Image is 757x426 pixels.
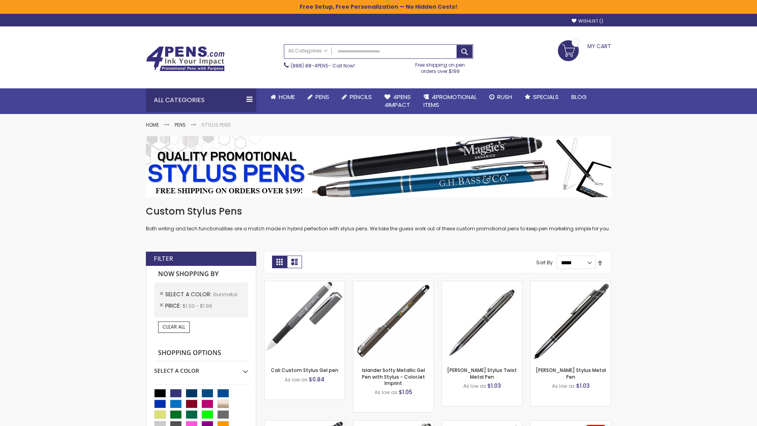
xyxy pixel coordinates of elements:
[483,88,518,106] a: Rush
[378,88,417,114] a: 4Pens4impact
[154,254,173,263] strong: Filter
[384,93,411,109] span: 4Pens 4impact
[518,88,565,106] a: Specials
[571,93,587,101] span: Blog
[162,323,185,330] span: Clear All
[353,281,433,288] a: Islander Softy Metallic Gel Pen with Stylus - ColorJet Imprint-Gunmetal
[531,281,611,288] a: Olson Stylus Metal Pen-Gunmetal
[336,88,378,106] a: Pencils
[284,45,332,58] a: All Categories
[572,18,603,24] a: Wishlist
[309,376,324,383] span: $0.84
[146,121,159,128] a: Home
[442,281,522,288] a: Colter Stylus Twist Metal Pen-Gunmetal
[353,281,433,361] img: Islander Softy Metallic Gel Pen with Stylus - ColorJet Imprint-Gunmetal
[407,59,474,75] div: Free shipping on pen orders over $199
[213,291,237,298] span: Gunmetal
[158,321,190,333] a: Clear All
[375,389,397,396] span: As low as
[417,88,483,114] a: 4PROMOTIONALITEMS
[264,88,301,106] a: Home
[265,281,345,288] a: Cali Custom Stylus Gel pen-Gunmetal
[201,121,231,128] strong: Stylus Pens
[576,382,590,390] span: $1.03
[463,383,486,389] span: As low as
[146,205,611,232] div: Both writing and tech functionalities are a match made in hybrid perfection with stylus pens. We ...
[423,93,477,109] span: 4PROMOTIONAL ITEMS
[154,361,248,375] div: Select A Color
[442,281,522,361] img: Colter Stylus Twist Metal Pen-Gunmetal
[533,93,559,101] span: Specials
[165,290,213,298] span: Select A Color
[291,62,328,69] a: (888) 88-4PENS
[531,281,611,361] img: Olson Stylus Metal Pen-Gunmetal
[279,93,295,101] span: Home
[146,136,611,197] img: Stylus Pens
[285,376,308,383] span: As low as
[565,88,593,106] a: Blog
[183,303,212,309] span: $1.00 - $1.99
[175,121,186,128] a: Pens
[271,367,338,374] a: Cali Custom Stylus Gel pen
[146,46,225,71] img: 4Pens Custom Pens and Promotional Products
[362,367,425,386] a: Islander Softy Metallic Gel Pen with Stylus - ColorJet Imprint
[146,205,611,218] h1: Custom Stylus Pens
[146,88,256,112] div: All Categories
[487,382,501,390] span: $1.03
[154,345,248,362] strong: Shopping Options
[154,266,248,282] strong: Now Shopping by
[291,62,355,69] span: - Call Now!
[536,367,606,380] a: [PERSON_NAME] Stylus Metal Pen
[288,48,328,54] span: All Categories
[399,388,412,396] span: $1.05
[350,93,372,101] span: Pencils
[497,93,512,101] span: Rush
[272,256,287,268] strong: Grid
[536,259,553,266] label: Sort By
[301,88,336,106] a: Pens
[552,383,575,389] span: As low as
[165,302,183,310] span: Price
[315,93,329,101] span: Pens
[447,367,517,380] a: [PERSON_NAME] Stylus Twist Metal Pen
[265,281,345,361] img: Cali Custom Stylus Gel pen-Gunmetal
